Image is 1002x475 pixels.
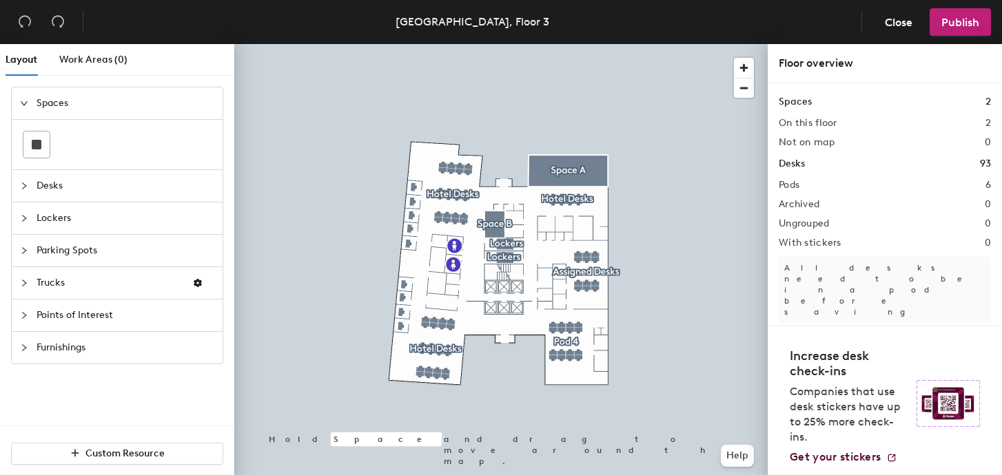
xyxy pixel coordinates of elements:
[20,344,28,352] span: collapsed
[985,237,991,249] h2: 0
[930,8,991,36] button: Publish
[37,202,214,234] span: Lockers
[779,137,835,148] h2: Not on map
[985,218,991,229] h2: 0
[985,199,991,210] h2: 0
[37,235,214,266] span: Parking Spots
[985,94,991,109] h1: 2
[11,8,39,36] button: Undo (⌘ + Z)
[779,257,991,323] p: All desks need to be in a pod before saving
[721,445,754,467] button: Help
[941,16,979,29] span: Publish
[20,182,28,190] span: collapsed
[790,450,881,463] span: Get your stickers
[37,87,214,119] span: Spaces
[779,199,819,210] h2: Archived
[779,180,799,191] h2: Pods
[20,279,28,287] span: collapsed
[779,218,830,229] h2: Ungrouped
[985,118,991,129] h2: 2
[985,137,991,148] h2: 0
[37,299,214,331] span: Points of Interest
[20,311,28,319] span: collapsed
[37,267,181,299] span: Trucks
[985,180,991,191] h2: 6
[779,118,837,129] h2: On this floor
[790,348,908,379] h4: Increase desk check-ins
[790,450,897,464] a: Get your stickers
[6,54,37,65] span: Layout
[779,55,991,72] div: Floor overview
[980,156,991,171] h1: 93
[779,94,812,109] h1: Spaces
[20,246,28,255] span: collapsed
[779,237,841,249] h2: With stickers
[20,99,28,107] span: expanded
[44,8,72,36] button: Redo (⌘ + ⇧ + Z)
[790,384,908,445] p: Companies that use desk stickers have up to 25% more check-ins.
[37,170,214,202] span: Desks
[396,13,549,30] div: [GEOGRAPHIC_DATA], Floor 3
[20,214,28,222] span: collapsed
[85,447,165,459] span: Custom Resource
[37,332,214,363] span: Furnishings
[917,380,980,427] img: Sticker logo
[59,54,127,65] span: Work Areas (0)
[779,156,805,171] h1: Desks
[11,443,223,465] button: Custom Resource
[873,8,924,36] button: Close
[885,16,912,29] span: Close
